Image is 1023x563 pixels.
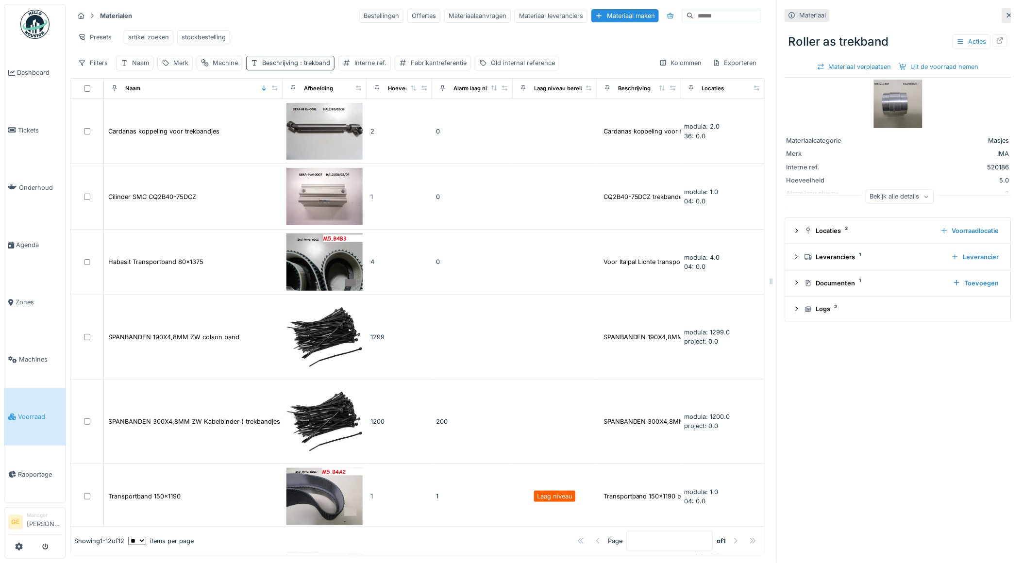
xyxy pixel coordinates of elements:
div: IMA [863,149,1009,158]
img: Habasit Transportband 80x1375 [286,233,363,291]
div: SPANBANDEN 190X4,8MM ZW colson band [108,332,239,342]
span: 36: 0.0 [685,132,706,140]
summary: Logs2 [789,300,1007,318]
img: Badge_color-CXgf-gQk.svg [20,10,50,39]
div: Page [608,536,622,546]
div: Uit de voorraad nemen [895,60,983,73]
div: artikel zoeken [128,33,169,42]
div: Machine [213,58,238,67]
a: Zones [4,274,66,331]
div: Masjes [863,136,1009,145]
div: Documenten [805,279,945,288]
a: Dashboard [4,44,66,101]
div: Voorraadlocatie [937,224,1003,237]
span: Dashboard [17,68,62,77]
div: Presets [74,30,116,44]
span: modula: 4.0 [685,254,720,261]
span: Machines [19,355,62,364]
div: Logs [805,304,999,314]
img: SPANBANDEN 190X4,8MM ZW colson band [286,299,363,375]
div: Materiaalaanvragen [444,9,511,23]
div: 1200 [370,417,428,426]
span: modula: 2.0 [685,123,720,130]
div: Transportband 150x1190 breedte 150 | lengte 11... [604,492,749,501]
span: 04: 0.0 [685,198,706,205]
div: Afbeelding [304,84,333,93]
div: Beschrijving [618,84,651,93]
div: Acties [953,34,991,49]
span: project: 0.0 [685,338,719,345]
div: 1 [370,492,428,501]
div: SPANBANDEN 300X4,8MM ZW Kabelbinder ( trekbandjes ) Colson band [108,417,324,426]
div: Materiaal [800,11,826,20]
div: Cardanas koppeling voor trekbandjes [604,127,715,136]
div: CQ2B40-75DCZ trekbanden ( old ECQ2B40-75D ) ... [604,192,759,201]
strong: of 1 [717,536,726,546]
a: Machines [4,331,66,388]
div: Roller as trekband [785,29,1011,54]
div: Interne ref. [787,163,859,172]
div: Cilinder SMC CQ2B40-75DCZ [108,192,196,201]
img: Roller as trekband [874,80,922,128]
div: 5.0 [863,176,1009,185]
div: Fabrikantreferentie [411,58,467,67]
div: Beschrijving [262,58,330,67]
div: Locaties [702,84,724,93]
li: GE [8,515,23,530]
div: 1 [436,492,509,501]
div: Alarm laag niveau [453,84,500,93]
span: 04: 0.0 [685,497,706,505]
div: Cardanas koppeling voor trekbandjes [108,127,219,136]
span: Rapportage [18,470,62,479]
img: Transportband 150x1190 [286,468,363,525]
div: 200 [436,417,509,426]
div: Leveranciers [805,252,944,262]
div: Bekijk alle details [866,189,934,203]
div: Hoeveelheid [787,176,859,185]
span: : trekband [298,59,330,66]
div: SPANBANDEN 300X4,8MM ZW KABELBINDERS 300 X 4,8... [604,417,783,426]
div: Offertes [407,9,440,23]
span: Voorraad [18,412,62,421]
div: Habasit Transportband 80x1375 [108,257,203,266]
a: Onderhoud [4,159,66,216]
div: Voor Italpal Lichte transportband trekband [604,257,728,266]
div: Laag niveau bereikt? [534,84,588,93]
div: Materiaal leveranciers [515,9,587,23]
img: SPANBANDEN 300X4,8MM ZW Kabelbinder ( trekbandjes ) Colson band [286,383,363,460]
img: Cilinder SMC CQ2B40-75DCZ [286,168,363,225]
div: Materiaalcategorie [787,136,859,145]
img: Cardanas koppeling voor trekbandjes [286,103,363,160]
div: Manager [27,512,62,519]
div: Materiaal verplaatsen [813,60,895,73]
span: 04: 0.0 [685,263,706,270]
div: 1 [370,192,428,201]
span: modula: 1.0 [685,488,719,496]
div: 520186 [863,163,1009,172]
div: 0 [436,127,509,136]
div: Bestellingen [359,9,403,23]
div: Showing 1 - 12 of 12 [74,536,124,546]
div: Hoeveelheid [388,84,422,93]
span: Zones [16,298,62,307]
a: Tickets [4,101,66,159]
summary: Documenten1Toevoegen [789,274,1007,292]
a: Rapportage [4,446,66,503]
div: Filters [74,56,112,70]
div: SPANBANDEN 190X4,8MM ZW kabelbinder colson ban... [604,332,773,342]
span: Tickets [18,126,62,135]
span: Onderhoud [19,183,62,192]
div: stockbestelling [182,33,226,42]
div: Naam [125,84,140,93]
div: Naam [132,58,149,67]
div: Transportband 150x1190 [108,492,181,501]
div: Locaties [805,226,933,235]
div: 0 [436,257,509,266]
div: Leverancier [948,250,1003,264]
li: [PERSON_NAME] [27,512,62,532]
div: Toevoegen [949,277,1003,290]
a: Voorraad [4,388,66,446]
div: 4 [370,257,428,266]
div: Materiaal maken [591,9,659,22]
div: 2 [370,127,428,136]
